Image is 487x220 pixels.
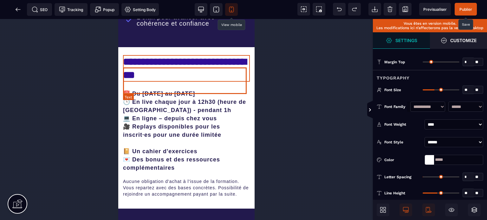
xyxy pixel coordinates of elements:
div: Font Style [384,139,422,145]
span: Font Size [384,87,401,92]
div: 💌 Des bonus et des ressources complémentaires [5,136,132,153]
strong: Customize [450,38,477,43]
span: Setting Body [125,6,156,13]
div: Typography [373,70,487,82]
span: SEO [32,6,48,13]
p: Vous êtes en version mobile. [376,21,484,26]
span: View components [297,3,310,16]
span: Mobile Only [422,204,435,216]
div: 💻 En ligne – depuis chez vous [5,95,132,104]
strong: Settings [395,38,417,43]
span: Open Blocks [377,204,389,216]
span: Hide/Show Block [445,204,458,216]
span: Previsualiser [423,7,447,12]
div: 📅 Du [DATE] au [DATE] [5,71,132,79]
div: Font Weight [384,121,422,128]
div: Aucune obligation d'achat à l'issue de la formation. Vous repartez avec des bases concrètes. Poss... [5,159,132,178]
p: Les modifications ici n’affecterons pas la version desktop [376,26,484,30]
span: Line Height [384,191,405,196]
div: 🕒 En live chaque jour à 12h30 (heure de [GEOGRAPHIC_DATA]) - pendant 1h [5,79,132,95]
span: Letter Spacing [384,174,412,179]
span: Popup [95,6,114,13]
span: Open Layers [468,204,481,216]
div: 📔 Un cahier d'exercices [5,128,132,136]
span: Tracking [59,6,83,13]
span: Publier [459,7,472,12]
span: Screenshot [313,3,325,16]
span: Settings [373,32,430,49]
div: Font Family [384,104,407,110]
span: Open Style Manager [430,32,487,49]
span: Margin Top [384,60,405,65]
span: Preview [419,3,451,16]
div: Color [384,157,422,163]
span: Desktop Only [399,204,412,216]
div: 🎥 Replays disponibles pour les inscrit·es pour une durée limitée [5,104,132,120]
